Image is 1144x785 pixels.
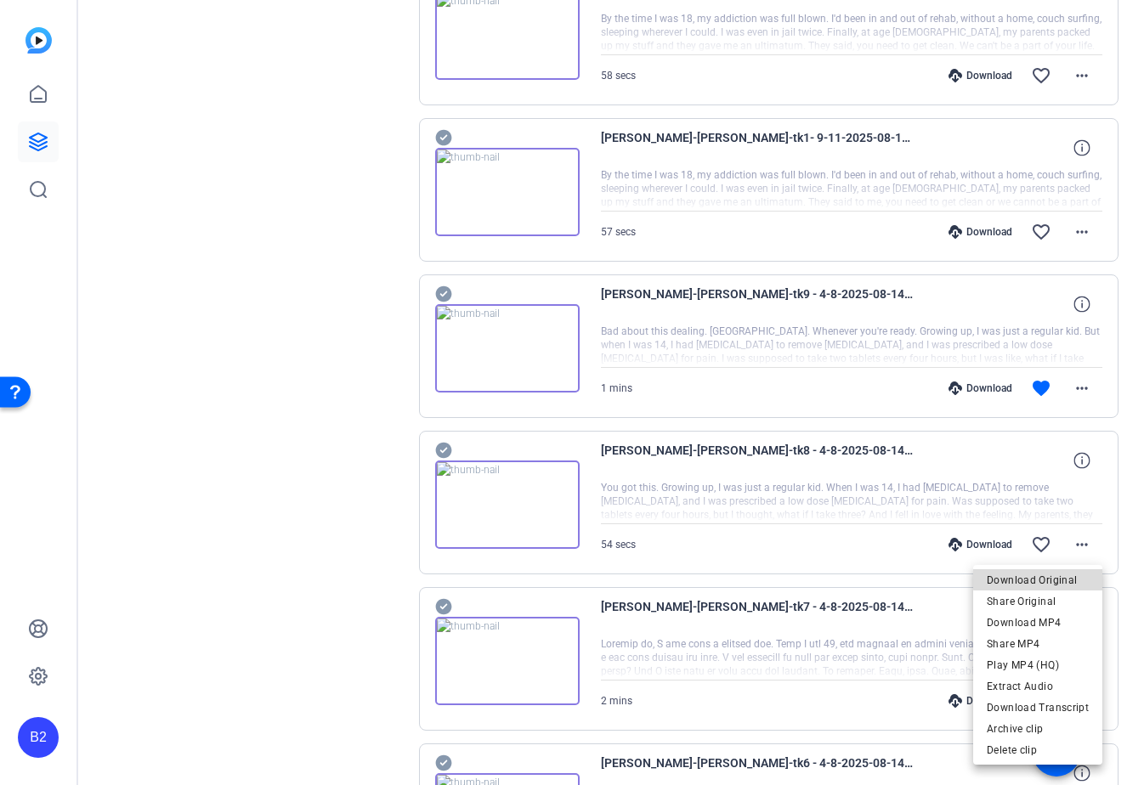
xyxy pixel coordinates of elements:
span: Archive clip [987,719,1089,739]
span: Extract Audio [987,676,1089,697]
span: Share MP4 [987,634,1089,654]
span: Share Original [987,591,1089,612]
span: Play MP4 (HQ) [987,655,1089,675]
span: Delete clip [987,740,1089,760]
span: Download Original [987,570,1089,590]
span: Download MP4 [987,613,1089,633]
span: Download Transcript [987,697,1089,718]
